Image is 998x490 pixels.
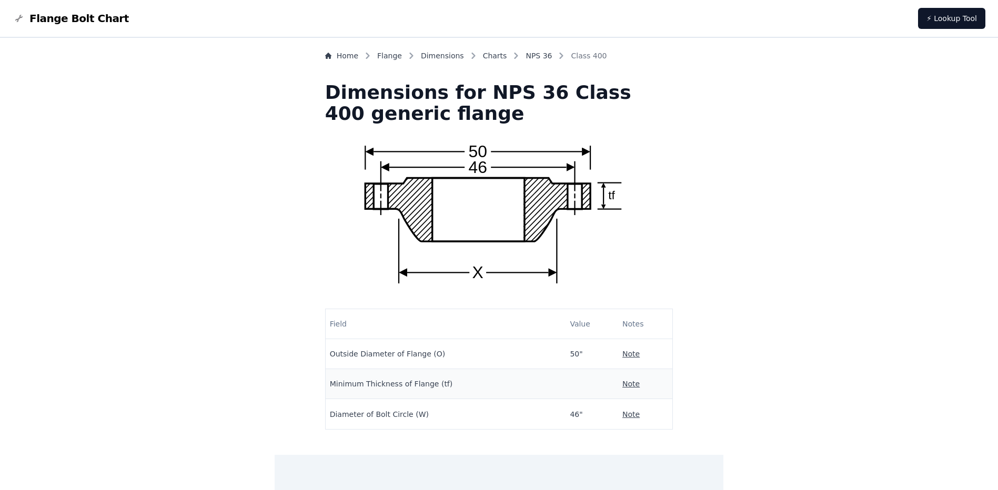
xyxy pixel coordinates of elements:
a: NPS 36 [526,50,552,61]
td: Diameter of Bolt Circle (W) [326,399,566,429]
a: Flange Bolt Chart LogoFlange Bolt Chart [13,11,129,26]
a: Charts [483,50,507,61]
h1: Dimensions for NPS 36 Class 400 generic flange [325,82,673,124]
span: Flange Bolt Chart [29,11,129,26]
text: 50 [469,142,487,161]
button: Note [622,379,640,389]
img: Flange Bolt Chart Logo [13,12,25,25]
span: Class 400 [571,50,607,61]
text: X [472,263,483,282]
text: 46 [469,158,487,177]
td: 50" [566,339,618,369]
text: tf [609,188,616,202]
th: Notes [618,309,672,339]
nav: Breadcrumb [325,50,673,65]
td: Minimum Thickness of Flange (tf) [326,369,566,399]
th: Field [326,309,566,339]
a: Home [325,50,358,61]
a: ⚡ Lookup Tool [918,8,985,29]
th: Value [566,309,618,339]
button: Note [622,409,640,420]
td: 46" [566,399,618,429]
td: Outside Diameter of Flange (O) [326,339,566,369]
a: Dimensions [421,50,464,61]
a: Flange [377,50,402,61]
button: Note [622,349,640,359]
